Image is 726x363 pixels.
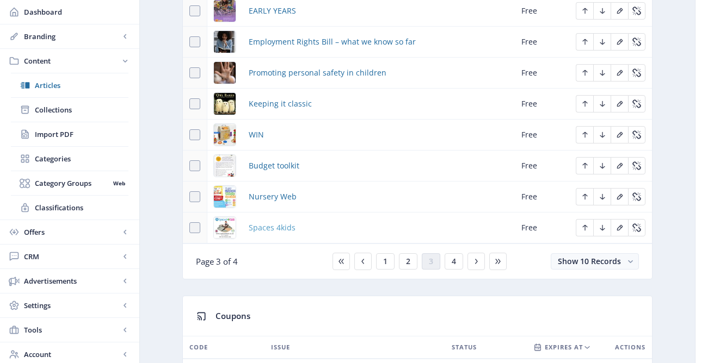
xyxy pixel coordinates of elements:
a: Edit page [576,36,593,46]
a: EARLY YEARS [249,4,296,17]
a: Edit page [628,222,645,232]
span: Collections [35,104,128,115]
span: 4 [452,257,456,266]
a: Edit page [593,191,611,201]
span: CRM [24,251,120,262]
img: img_33-2.jpg [214,124,236,146]
a: Edit page [628,98,645,108]
a: Edit page [593,160,611,170]
span: Offers [24,227,120,237]
span: Dashboard [24,7,131,17]
span: Page 3 of 4 [196,256,238,267]
a: Articles [11,73,128,97]
a: Edit page [611,67,628,77]
a: Classifications [11,196,128,220]
img: img_28-1.jpg [214,31,236,53]
a: Budget toolkit [249,159,299,172]
button: 4 [445,253,463,270]
td: Free [515,58,569,89]
a: Edit page [611,222,628,232]
td: Free [515,27,569,58]
a: Edit page [611,36,628,46]
button: 1 [376,253,395,270]
td: Free [515,151,569,181]
span: Account [24,349,120,360]
span: Advertisements [24,276,120,286]
a: WIN [249,128,264,141]
span: Coupons [216,310,250,321]
a: Spaces 4kids [249,221,296,234]
span: 3 [429,257,433,266]
a: Edit page [593,98,611,108]
span: Import PDF [35,129,128,140]
span: Classifications [35,202,128,213]
a: Edit page [576,160,593,170]
button: 3 [422,253,440,270]
a: Edit page [611,129,628,139]
td: Free [515,120,569,151]
span: Tools [24,324,120,335]
a: Category GroupsWeb [11,171,128,195]
button: Show 10 Records [551,253,639,270]
a: Edit page [576,98,593,108]
span: Content [24,55,120,66]
a: Promoting personal safety in children [249,66,386,79]
a: Edit page [593,129,611,139]
a: Import PDF [11,122,128,146]
img: img_30-1.jpg [214,62,236,84]
a: Collections [11,98,128,122]
a: Edit page [611,5,628,15]
a: Edit page [576,67,593,77]
nb-badge: Web [109,178,128,189]
a: Edit page [593,5,611,15]
a: Edit page [576,191,593,201]
a: Edit page [576,222,593,232]
a: Edit page [611,191,628,201]
a: Edit page [576,129,593,139]
img: img_32-22.jpg [214,93,236,115]
a: Edit page [628,67,645,77]
span: Articles [35,80,128,91]
a: Edit page [576,5,593,15]
a: Edit page [593,67,611,77]
a: Categories [11,147,128,171]
a: Edit page [593,36,611,46]
span: 1 [383,257,387,266]
a: Nursery Web [249,190,297,203]
a: Keeping it classic [249,97,312,110]
span: Categories [35,153,128,164]
span: Settings [24,300,120,311]
a: Edit page [628,191,645,201]
a: Edit page [628,160,645,170]
img: img_33-3.jpg [214,155,236,177]
a: Edit page [628,36,645,46]
td: Free [515,89,569,120]
td: Free [515,212,569,243]
span: Branding [24,31,120,42]
a: Edit page [628,5,645,15]
a: Edit page [611,98,628,108]
a: Employment Rights Bill – what we know so far [249,35,416,48]
span: Category Groups [35,178,109,189]
img: img_34-2.jpg [214,217,236,239]
a: Edit page [593,222,611,232]
a: Edit page [611,160,628,170]
img: img_34-1.jpg [214,186,236,208]
button: 2 [399,253,417,270]
td: Free [515,181,569,212]
a: Edit page [628,129,645,139]
span: Show 10 Records [558,256,621,266]
span: 2 [406,257,410,266]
